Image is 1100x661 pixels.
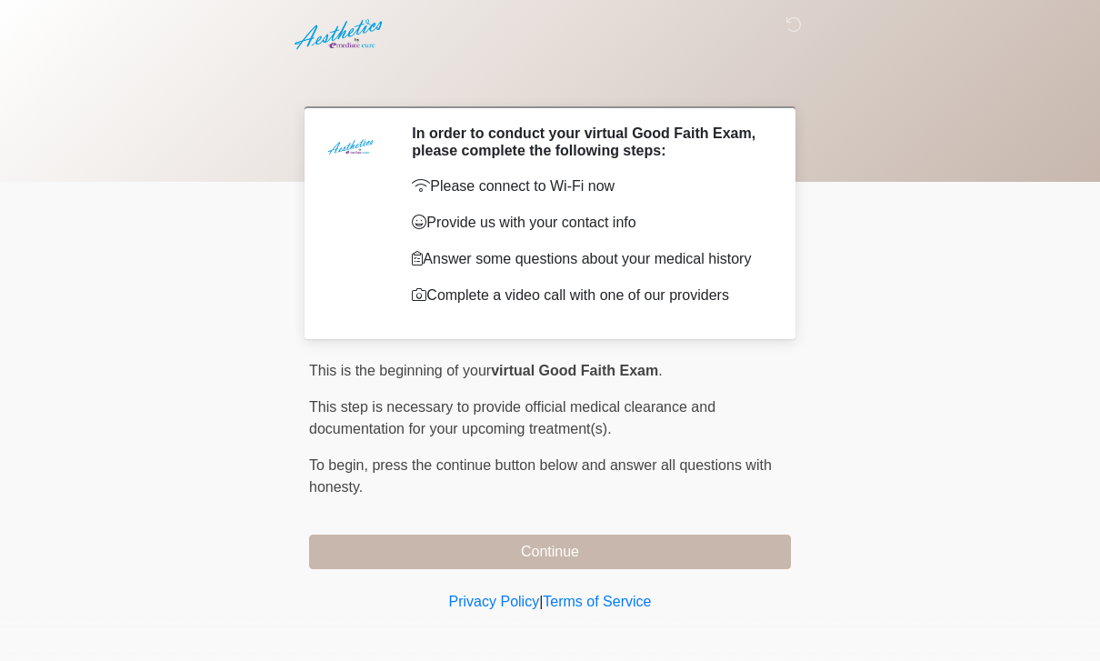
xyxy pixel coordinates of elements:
span: This is the beginning of your [309,363,491,378]
span: This step is necessary to provide official medical clearance and documentation for your upcoming ... [309,399,715,436]
strong: virtual Good Faith Exam [491,363,658,378]
span: To begin, [309,457,372,473]
img: Agent Avatar [323,125,377,179]
p: Complete a video call with one of our providers [412,285,764,306]
a: | [539,594,543,609]
p: Answer some questions about your medical history [412,248,764,270]
h2: In order to conduct your virtual Good Faith Exam, please complete the following steps: [412,125,764,159]
span: press the continue button below and answer all questions with honesty. [309,457,772,495]
a: Terms of Service [543,594,651,609]
p: Please connect to Wi-Fi now [412,175,764,197]
button: Continue [309,535,791,569]
h1: ‎ ‎ ‎ [295,65,805,99]
p: Provide us with your contact info [412,212,764,234]
a: Privacy Policy [449,594,540,609]
img: Aesthetics by Emediate Cure Logo [291,14,390,55]
span: . [658,363,662,378]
